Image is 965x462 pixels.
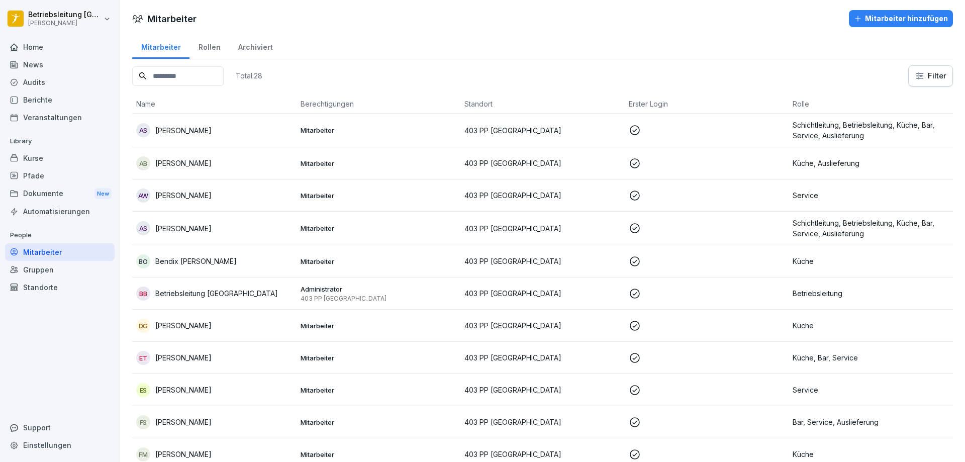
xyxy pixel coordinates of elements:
[136,254,150,268] div: BO
[464,223,621,234] p: 403 PP [GEOGRAPHIC_DATA]
[28,20,102,27] p: [PERSON_NAME]
[136,319,150,333] div: DG
[793,417,949,427] p: Bar, Service, Auslieferung
[155,288,278,299] p: Betriebsleitung [GEOGRAPHIC_DATA]
[5,436,115,454] a: Einstellungen
[464,385,621,395] p: 403 PP [GEOGRAPHIC_DATA]
[793,288,949,299] p: Betriebsleitung
[793,190,949,201] p: Service
[793,449,949,459] p: Küche
[5,91,115,109] a: Berichte
[5,133,115,149] p: Library
[301,386,457,395] p: Mitarbeiter
[28,11,102,19] p: Betriebsleitung [GEOGRAPHIC_DATA]
[464,158,621,168] p: 403 PP [GEOGRAPHIC_DATA]
[460,95,625,114] th: Standort
[301,418,457,427] p: Mitarbeiter
[155,352,212,363] p: [PERSON_NAME]
[464,190,621,201] p: 403 PP [GEOGRAPHIC_DATA]
[136,123,150,137] div: AS
[464,320,621,331] p: 403 PP [GEOGRAPHIC_DATA]
[793,158,949,168] p: Küche, Auslieferung
[793,120,949,141] p: Schichtleitung, Betriebsleitung, Küche, Bar, Service, Auslieferung
[301,159,457,168] p: Mitarbeiter
[155,190,212,201] p: [PERSON_NAME]
[147,12,197,26] h1: Mitarbeiter
[189,33,229,59] a: Rollen
[464,125,621,136] p: 403 PP [GEOGRAPHIC_DATA]
[5,38,115,56] a: Home
[136,189,150,203] div: AW
[849,10,953,27] button: Mitarbeiter hinzufügen
[136,415,150,429] div: FS
[793,218,949,239] p: Schichtleitung, Betriebsleitung, Küche, Bar, Service, Auslieferung
[854,13,948,24] div: Mitarbeiter hinzufügen
[297,95,461,114] th: Berechtigungen
[5,419,115,436] div: Support
[464,288,621,299] p: 403 PP [GEOGRAPHIC_DATA]
[5,261,115,279] a: Gruppen
[464,352,621,363] p: 403 PP [GEOGRAPHIC_DATA]
[136,351,150,365] div: ET
[625,95,789,114] th: Erster Login
[793,320,949,331] p: Küche
[136,287,150,301] div: BB
[155,449,212,459] p: [PERSON_NAME]
[793,256,949,266] p: Küche
[5,227,115,243] p: People
[155,223,212,234] p: [PERSON_NAME]
[5,149,115,167] a: Kurse
[301,191,457,200] p: Mitarbeiter
[301,257,457,266] p: Mitarbeiter
[301,353,457,362] p: Mitarbeiter
[5,109,115,126] a: Veranstaltungen
[132,95,297,114] th: Name
[301,450,457,459] p: Mitarbeiter
[301,321,457,330] p: Mitarbeiter
[136,221,150,235] div: AS
[155,125,212,136] p: [PERSON_NAME]
[789,95,953,114] th: Rolle
[5,73,115,91] div: Audits
[793,352,949,363] p: Küche, Bar, Service
[155,320,212,331] p: [PERSON_NAME]
[5,279,115,296] a: Standorte
[136,383,150,397] div: ES
[5,184,115,203] div: Dokumente
[136,447,150,461] div: FM
[5,243,115,261] a: Mitarbeiter
[915,71,946,81] div: Filter
[301,126,457,135] p: Mitarbeiter
[5,56,115,73] a: News
[94,188,112,200] div: New
[301,295,457,303] p: 403 PP [GEOGRAPHIC_DATA]
[464,417,621,427] p: 403 PP [GEOGRAPHIC_DATA]
[136,156,150,170] div: AB
[5,203,115,220] a: Automatisierungen
[236,71,262,80] p: Total: 28
[132,33,189,59] a: Mitarbeiter
[155,256,237,266] p: Bendix [PERSON_NAME]
[5,184,115,203] a: DokumenteNew
[301,224,457,233] p: Mitarbeiter
[155,158,212,168] p: [PERSON_NAME]
[229,33,281,59] a: Archiviert
[5,167,115,184] a: Pfade
[301,285,457,294] p: Administrator
[155,417,212,427] p: [PERSON_NAME]
[793,385,949,395] p: Service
